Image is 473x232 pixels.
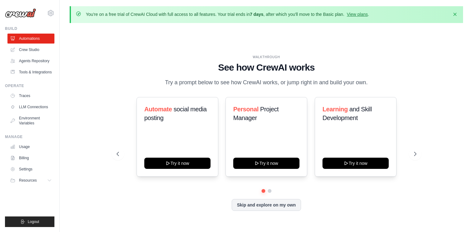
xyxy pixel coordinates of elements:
[7,142,54,152] a: Usage
[28,219,39,224] span: Logout
[233,106,258,113] span: Personal
[5,26,54,31] div: Build
[162,78,371,87] p: Try a prompt below to see how CrewAI works, or jump right in and build your own.
[233,158,299,169] button: Try it now
[322,106,372,121] span: and Skill Development
[7,45,54,55] a: Crew Studio
[117,62,416,73] h1: See how CrewAI works
[5,134,54,139] div: Manage
[144,106,207,121] span: social media posting
[250,12,263,17] strong: 7 days
[5,83,54,88] div: Operate
[322,158,389,169] button: Try it now
[144,106,172,113] span: Automate
[7,67,54,77] a: Tools & Integrations
[144,158,211,169] button: Try it now
[7,56,54,66] a: Agents Repository
[7,175,54,185] button: Resources
[347,12,368,17] a: View plans
[7,34,54,44] a: Automations
[7,113,54,128] a: Environment Variables
[19,178,37,183] span: Resources
[5,8,36,18] img: Logo
[7,91,54,101] a: Traces
[7,102,54,112] a: LLM Connections
[7,164,54,174] a: Settings
[117,55,416,59] div: WALKTHROUGH
[7,153,54,163] a: Billing
[5,216,54,227] button: Logout
[322,106,348,113] span: Learning
[86,11,369,17] p: You're on a free trial of CrewAI Cloud with full access to all features. Your trial ends in , aft...
[232,199,301,211] button: Skip and explore on my own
